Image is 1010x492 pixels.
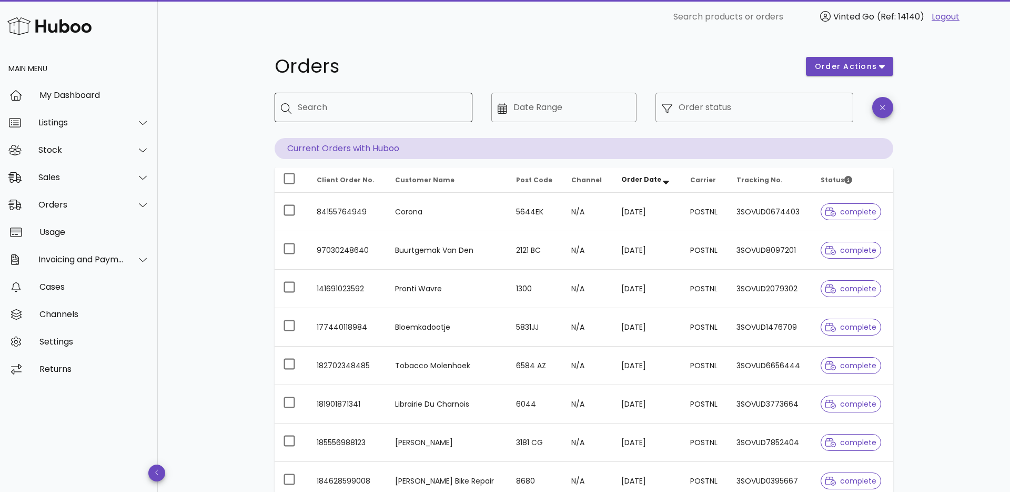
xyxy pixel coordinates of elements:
[682,308,728,347] td: POSTNL
[38,254,124,264] div: Invoicing and Payments
[508,168,563,193] th: Post Code
[736,175,783,184] span: Tracking No.
[825,477,876,485] span: complete
[7,15,92,37] img: Huboo Logo
[39,364,149,374] div: Returns
[613,193,682,231] td: [DATE]
[833,11,874,23] span: Vinted Go
[516,175,552,184] span: Post Code
[825,400,876,408] span: complete
[308,385,387,424] td: 181901871341
[308,270,387,308] td: 141691023592
[613,424,682,462] td: [DATE]
[39,227,149,237] div: Usage
[825,439,876,446] span: complete
[38,117,124,127] div: Listings
[682,231,728,270] td: POSTNL
[387,270,508,308] td: Pronti Wavre
[508,193,563,231] td: 5644EK
[508,385,563,424] td: 6044
[821,175,852,184] span: Status
[825,208,876,215] span: complete
[932,11,959,23] a: Logout
[39,282,149,292] div: Cases
[814,61,877,72] span: order actions
[682,385,728,424] td: POSTNL
[308,168,387,193] th: Client Order No.
[39,337,149,347] div: Settings
[613,347,682,385] td: [DATE]
[563,270,612,308] td: N/A
[308,193,387,231] td: 84155764949
[508,424,563,462] td: 3181 CG
[728,193,812,231] td: 3SOVUD0674403
[563,424,612,462] td: N/A
[613,231,682,270] td: [DATE]
[563,385,612,424] td: N/A
[728,270,812,308] td: 3SOVUD2079302
[728,231,812,270] td: 3SOVUD8097201
[613,168,682,193] th: Order Date: Sorted descending. Activate to remove sorting.
[308,347,387,385] td: 182702348485
[682,193,728,231] td: POSTNL
[682,270,728,308] td: POSTNL
[877,11,924,23] span: (Ref: 14140)
[387,347,508,385] td: Tobacco Molenhoek
[387,231,508,270] td: Buurtgemak Van Den
[39,309,149,319] div: Channels
[387,385,508,424] td: Librairie Du Charnois
[308,424,387,462] td: 185556988123
[563,193,612,231] td: N/A
[38,200,124,210] div: Orders
[571,175,602,184] span: Channel
[508,270,563,308] td: 1300
[682,347,728,385] td: POSTNL
[825,247,876,254] span: complete
[508,347,563,385] td: 6584 AZ
[563,347,612,385] td: N/A
[308,308,387,347] td: 177440118984
[825,362,876,369] span: complete
[563,231,612,270] td: N/A
[317,175,375,184] span: Client Order No.
[728,385,812,424] td: 3SOVUD3773664
[613,270,682,308] td: [DATE]
[387,424,508,462] td: [PERSON_NAME]
[508,231,563,270] td: 2121 BC
[387,168,508,193] th: Customer Name
[387,193,508,231] td: Corona
[508,308,563,347] td: 5831JJ
[275,138,893,159] p: Current Orders with Huboo
[728,347,812,385] td: 3SOVUD6656444
[728,424,812,462] td: 3SOVUD7852404
[682,168,728,193] th: Carrier
[38,172,124,182] div: Sales
[395,175,454,184] span: Customer Name
[690,175,716,184] span: Carrier
[563,168,612,193] th: Channel
[812,168,893,193] th: Status
[682,424,728,462] td: POSTNL
[825,323,876,331] span: complete
[613,385,682,424] td: [DATE]
[275,57,793,76] h1: Orders
[38,145,124,155] div: Stock
[825,285,876,292] span: complete
[728,308,812,347] td: 3SOVUD1476709
[308,231,387,270] td: 97030248640
[613,308,682,347] td: [DATE]
[806,57,893,76] button: order actions
[621,175,661,184] span: Order Date
[387,308,508,347] td: Bloemkadootje
[728,168,812,193] th: Tracking No.
[39,90,149,100] div: My Dashboard
[563,308,612,347] td: N/A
